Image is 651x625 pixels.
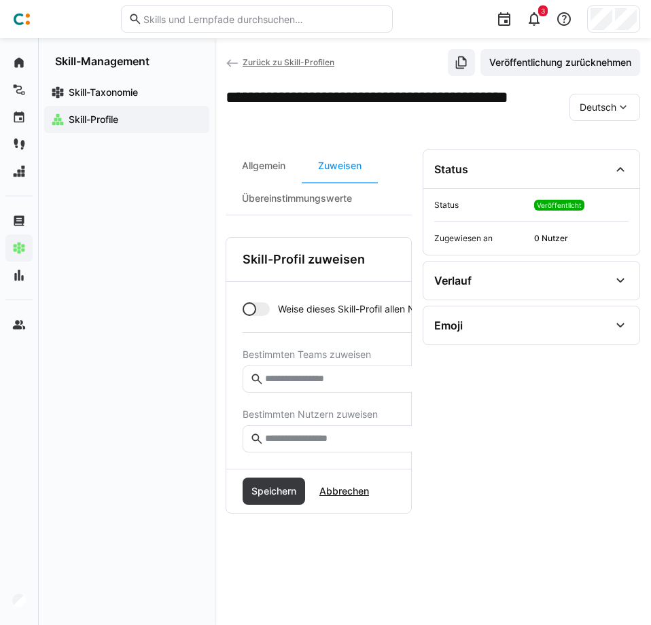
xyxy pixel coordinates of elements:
[434,162,468,176] div: Status
[226,182,368,215] div: Übereinstimmungswerte
[487,56,633,69] span: Veröffentlichung zurücknehmen
[249,484,298,498] span: Speichern
[434,319,463,332] div: Emoji
[243,57,334,67] span: Zurück zu Skill-Profilen
[278,302,547,316] span: Weise dieses Skill-Profil allen Nutzern deiner Organisation zu
[534,233,629,244] span: 0 Nutzer
[434,274,472,287] div: Verlauf
[142,13,385,25] input: Skills und Lernpfade durchsuchen…
[226,149,302,182] div: Allgemein
[434,200,529,211] span: Status
[302,149,378,182] div: Zuweisen
[317,484,371,498] span: Abbrechen
[243,349,569,360] span: Bestimmten Teams zuweisen
[480,49,640,76] button: Veröffentlichung zurücknehmen
[434,233,529,244] span: Zugewiesen an
[243,252,365,267] h3: Skill-Profil zuweisen
[541,7,545,15] span: 3
[311,478,378,505] button: Abbrechen
[243,409,569,420] span: Bestimmten Nutzern zuweisen
[226,57,334,67] a: Zurück zu Skill-Profilen
[580,101,616,114] span: Deutsch
[537,201,582,209] span: Veröffentlicht
[243,478,305,505] button: Speichern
